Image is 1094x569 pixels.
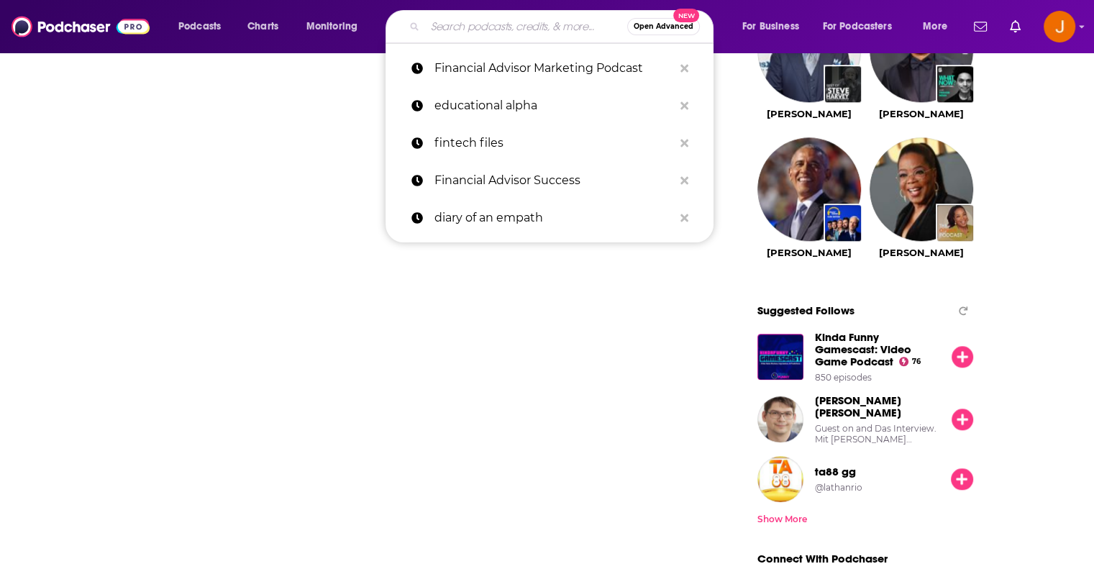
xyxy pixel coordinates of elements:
a: Show notifications dropdown [1004,14,1026,39]
a: Falk Steiner [815,394,943,419]
img: The Daily Show: Ears Edition [825,205,861,241]
a: Steve Harvey [767,108,852,119]
span: For Business [742,17,799,37]
p: Financial Advisor Success [434,162,673,199]
img: lathanrio [757,456,803,502]
button: Follow [952,346,973,368]
button: Open AdvancedNew [627,18,700,35]
span: 76 [911,359,920,365]
p: educational alpha [434,87,673,124]
div: Guest on and Das Interview. Mit [PERSON_NAME]… [815,423,937,445]
span: Open Advanced [634,23,693,30]
button: open menu [913,15,965,38]
span: Monitoring [306,17,357,37]
span: Suggested Follows [757,304,854,317]
a: Financial Advisor Success [386,162,714,199]
a: Show notifications dropdown [968,14,993,39]
input: Search podcasts, credits, & more... [425,15,627,38]
button: open menu [296,15,376,38]
span: Podcasts [178,17,221,37]
div: 850 episodes [815,372,872,383]
span: ta88 gg [815,465,856,478]
img: Podchaser - Follow, Share and Rate Podcasts [12,13,150,40]
button: Follow [951,468,972,490]
span: Logged in as justine87181 [1044,11,1075,42]
a: Oprah Winfrey [879,247,964,258]
p: Financial Advisor Marketing Podcast [434,50,673,87]
span: More [923,17,947,37]
img: Oprah Winfrey [870,137,973,241]
a: Barack Obama [767,247,852,258]
a: diary of an empath [386,199,714,237]
button: open menu [813,15,913,38]
img: Falk Steiner [757,396,803,442]
a: Charts [238,15,287,38]
span: Connect With Podchaser [757,552,888,565]
button: Show profile menu [1044,11,1075,42]
a: fintech files [386,124,714,162]
a: lathanrio [815,465,856,478]
a: Kinda Funny Gamescast: Video Game Podcast [815,330,911,368]
a: Financial Advisor Marketing Podcast [386,50,714,87]
span: New [673,9,699,22]
a: 76 [899,357,921,366]
a: Trevor Noah [879,108,964,119]
img: User Profile [1044,11,1075,42]
button: open menu [168,15,240,38]
img: Kinda Funny Gamescast: Video Game Podcast [757,334,803,380]
span: [PERSON_NAME] [PERSON_NAME] [815,393,901,419]
a: educational alpha [386,87,714,124]
button: open menu [732,15,817,38]
span: Charts [247,17,278,37]
p: diary of an empath [434,199,673,237]
p: fintech files [434,124,673,162]
img: Best of The Steve Harvey Morning Show [825,66,861,102]
span: For Podcasters [823,17,892,37]
img: Barack Obama [757,137,861,241]
img: The Oprah Podcast [937,205,973,241]
div: Search podcasts, credits, & more... [399,10,727,43]
div: @lathanrio [815,482,862,493]
img: What Now? with Trevor Noah [937,66,973,102]
div: Show More [757,514,807,524]
button: Follow [952,409,973,430]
